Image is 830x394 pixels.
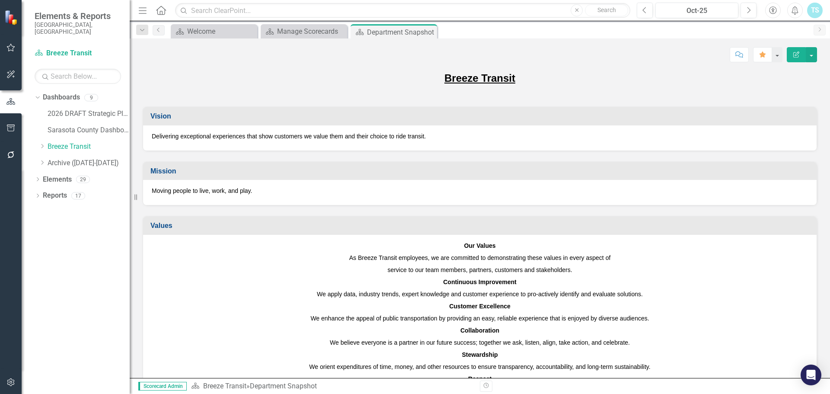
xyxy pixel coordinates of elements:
[76,176,90,183] div: 29
[658,6,735,16] div: Oct-25
[35,21,121,35] small: [GEOGRAPHIC_DATA], [GEOGRAPHIC_DATA]
[263,26,345,37] a: Manage Scorecards
[443,279,517,285] strong: Continuous Improvement
[43,191,67,201] a: Reports
[152,288,808,300] p: We apply data, industry trends, expert knowledge and customer experience to pro-actively identify...
[152,186,808,195] p: Moving people to live, work, and play.
[152,252,808,264] p: As Breeze Transit employees, we are committed to demonstrating these values in every aspect of
[444,72,515,84] u: Breeze Transit
[597,6,616,13] span: Search
[585,4,628,16] button: Search
[150,112,812,120] h3: Vision
[468,375,492,382] strong: Respect
[152,361,808,373] p: We orient expenditures of time, money, and other resources to ensure transparency, accountability...
[4,10,19,25] img: ClearPoint Strategy
[460,327,499,334] strong: Collaboration
[367,27,435,38] div: Department Snapshot
[449,303,511,310] strong: Customer Excellence
[801,365,821,385] div: Open Intercom Messenger
[48,142,130,152] a: Breeze Transit
[807,3,823,18] button: TS
[150,167,812,175] h3: Mission
[152,264,808,276] p: service to our team members, partners, customers and stakeholders.
[277,26,345,37] div: Manage Scorecards
[43,175,72,185] a: Elements
[187,26,255,37] div: Welcome
[35,48,121,58] a: Breeze Transit
[250,382,317,390] div: Department Snapshot
[152,312,808,324] p: We enhance the appeal of public transportation by providing an easy, reliable experience that is ...
[48,109,130,119] a: 2026 DRAFT Strategic Plan
[203,382,246,390] a: Breeze Transit
[35,69,121,84] input: Search Below...
[71,192,85,199] div: 17
[48,158,130,168] a: Archive ([DATE]-[DATE])
[175,3,630,18] input: Search ClearPoint...
[655,3,738,18] button: Oct-25
[462,351,498,358] strong: Stewardship
[48,125,130,135] a: Sarasota County Dashboard
[152,132,808,141] p: Delivering exceptional experiences that show customers we value them and their choice to ride tra...
[35,11,121,21] span: Elements & Reports
[150,222,812,230] h3: Values
[152,336,808,349] p: We believe everyone is a partner in our future success; together we ask, listen, align, take acti...
[43,93,80,103] a: Dashboards
[138,382,187,391] span: Scorecard Admin
[173,26,255,37] a: Welcome
[464,242,495,249] strong: Our Values
[191,381,473,391] div: »
[84,94,98,101] div: 9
